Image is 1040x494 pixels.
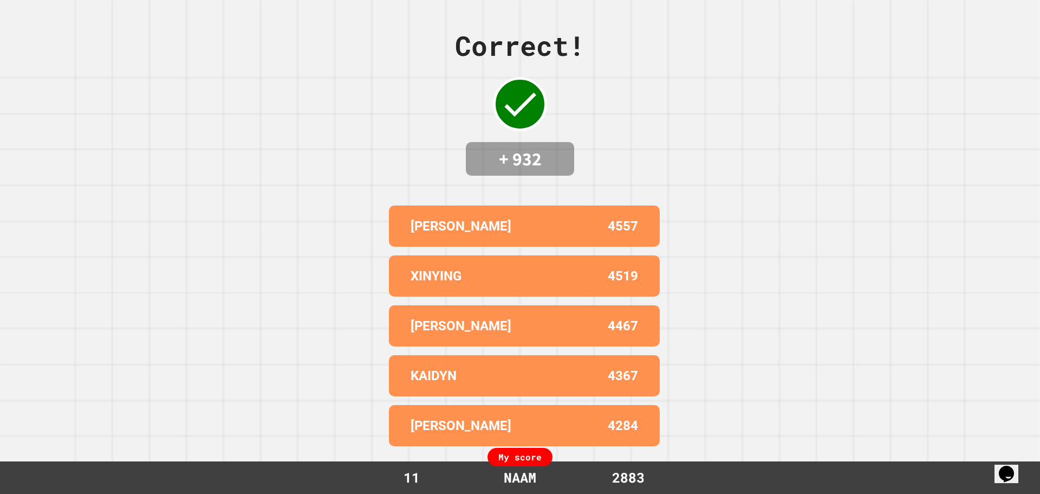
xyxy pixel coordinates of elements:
h4: + 932 [477,147,563,170]
p: KAIDYN [411,366,457,386]
p: 4284 [608,416,638,435]
iframe: chat widget [994,451,1029,483]
p: [PERSON_NAME] [411,316,511,336]
div: 2883 [588,467,669,488]
p: [PERSON_NAME] [411,416,511,435]
p: [PERSON_NAME] [411,216,511,236]
div: My score [487,448,552,466]
div: Correct! [455,25,585,66]
p: 4367 [608,366,638,386]
div: NAAM [493,467,547,488]
p: 4557 [608,216,638,236]
p: 4467 [608,316,638,336]
p: 4519 [608,266,638,286]
div: 11 [371,467,452,488]
p: XINYING [411,266,461,286]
